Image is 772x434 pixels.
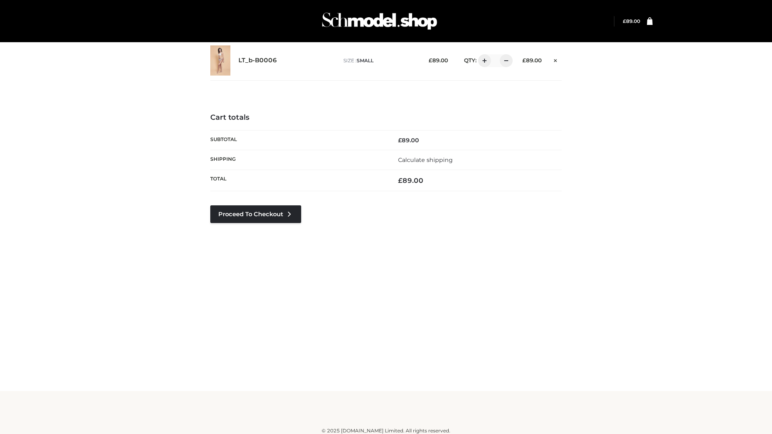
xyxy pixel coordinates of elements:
bdi: 89.00 [398,176,423,184]
span: £ [429,57,432,63]
a: £89.00 [623,18,640,24]
a: Remove this item [550,54,562,65]
span: £ [623,18,626,24]
th: Shipping [210,150,386,170]
img: Schmodel Admin 964 [319,5,440,37]
th: Subtotal [210,130,386,150]
th: Total [210,170,386,191]
a: LT_b-B0006 [238,57,277,64]
span: £ [522,57,526,63]
div: QTY: [456,54,510,67]
a: Proceed to Checkout [210,205,301,223]
p: size : [343,57,416,64]
img: LT_b-B0006 - SMALL [210,45,230,76]
span: £ [398,137,402,144]
bdi: 89.00 [429,57,448,63]
span: £ [398,176,402,184]
bdi: 89.00 [522,57,542,63]
a: Calculate shipping [398,156,453,164]
bdi: 89.00 [623,18,640,24]
h4: Cart totals [210,113,562,122]
bdi: 89.00 [398,137,419,144]
span: SMALL [357,57,374,63]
